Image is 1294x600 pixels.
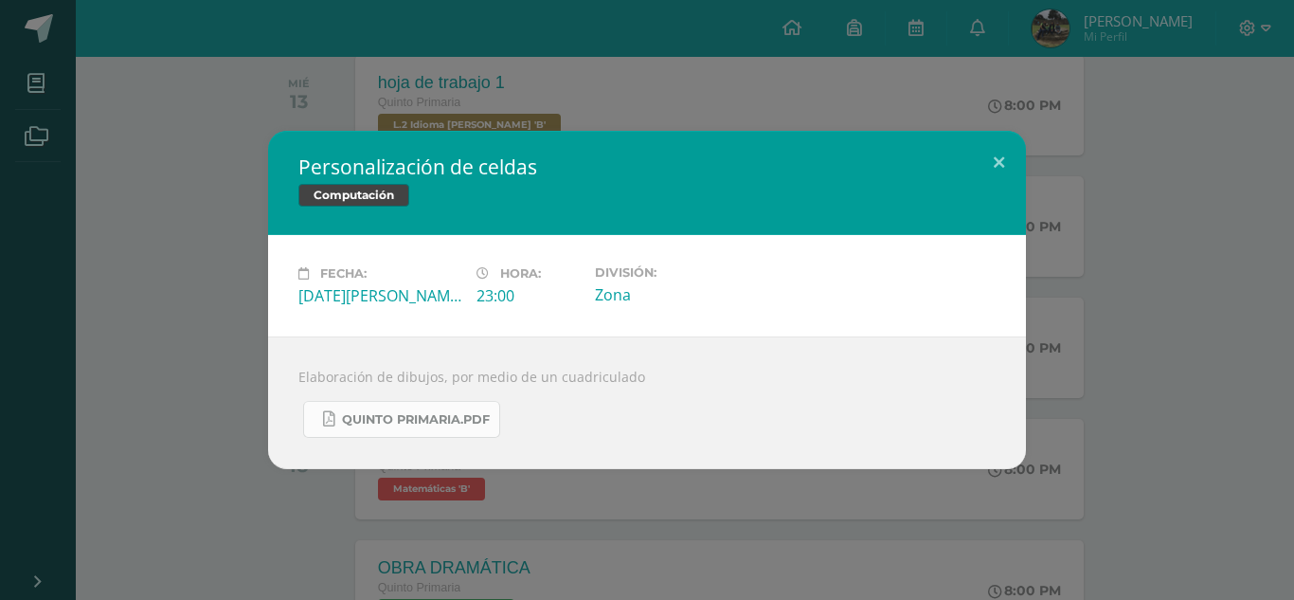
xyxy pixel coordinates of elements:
[268,336,1026,469] div: Elaboración de dibujos, por medio de un cuadriculado
[595,284,758,305] div: Zona
[298,154,996,180] h2: Personalización de celdas
[303,401,500,438] a: Quinto Primaria.pdf
[972,131,1026,195] button: Close (Esc)
[476,285,580,306] div: 23:00
[595,265,758,280] label: División:
[298,285,461,306] div: [DATE][PERSON_NAME]
[320,266,367,281] span: Fecha:
[298,184,409,207] span: Computación
[500,266,541,281] span: Hora:
[342,412,490,427] span: Quinto Primaria.pdf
